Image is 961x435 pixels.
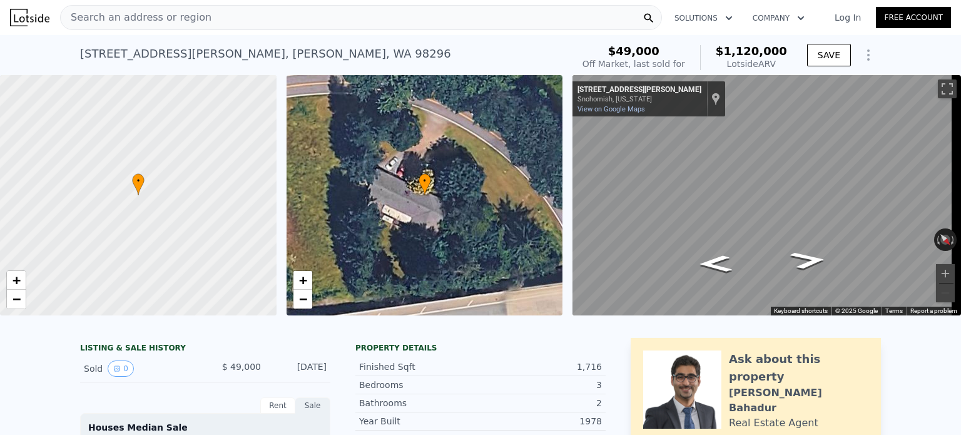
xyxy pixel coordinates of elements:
[10,9,49,26] img: Lotside
[576,299,617,315] a: Open this area in Google Maps (opens a new window)
[359,415,480,427] div: Year Built
[774,307,828,315] button: Keyboard shortcuts
[729,351,868,386] div: Ask about this property
[572,75,961,315] div: Street View
[582,58,685,70] div: Off Market, last sold for
[359,379,480,391] div: Bedrooms
[807,44,851,66] button: SAVE
[876,7,951,28] a: Free Account
[84,361,195,377] div: Sold
[359,397,480,409] div: Bathrooms
[80,343,330,356] div: LISTING & SALE HISTORY
[80,45,451,63] div: [STREET_ADDRESS][PERSON_NAME] , [PERSON_NAME] , WA 98296
[835,307,878,314] span: © 2025 Google
[820,11,876,24] a: Log In
[934,228,956,252] button: Reset the view
[729,416,818,431] div: Real Estate Agent
[716,44,787,58] span: $1,120,000
[856,43,881,68] button: Show Options
[132,173,145,195] div: •
[359,361,480,373] div: Finished Sqft
[934,228,941,251] button: Rotate counterclockwise
[576,299,617,315] img: Google
[729,386,868,416] div: [PERSON_NAME] Bahadur
[132,175,145,187] span: •
[480,397,602,409] div: 2
[13,272,21,288] span: +
[222,362,261,372] span: $ 49,000
[572,75,961,315] div: Map
[108,361,134,377] button: View historical data
[684,252,746,277] path: Go Southeast, Elliott Rd
[480,415,602,427] div: 1978
[608,44,659,58] span: $49,000
[295,397,330,414] div: Sale
[711,92,720,106] a: Show location on map
[938,79,957,98] button: Toggle fullscreen view
[419,173,431,195] div: •
[936,284,955,302] button: Zoom out
[774,247,842,274] path: Go Northwest, Elliott Rd
[716,58,787,70] div: Lotside ARV
[480,361,602,373] div: 1,716
[419,175,431,187] span: •
[61,10,211,25] span: Search an address or region
[260,397,295,414] div: Rent
[271,361,327,377] div: [DATE]
[950,228,957,251] button: Rotate clockwise
[480,379,602,391] div: 3
[13,291,21,307] span: −
[355,343,606,353] div: Property details
[577,85,701,95] div: [STREET_ADDRESS][PERSON_NAME]
[7,271,26,290] a: Zoom in
[577,105,645,113] a: View on Google Maps
[298,272,307,288] span: +
[298,291,307,307] span: −
[664,7,743,29] button: Solutions
[743,7,815,29] button: Company
[293,271,312,290] a: Zoom in
[293,290,312,309] a: Zoom out
[7,290,26,309] a: Zoom out
[910,307,957,314] a: Report a problem
[885,307,903,314] a: Terms (opens in new tab)
[936,264,955,283] button: Zoom in
[577,95,701,103] div: Snohomish, [US_STATE]
[88,421,322,434] div: Houses Median Sale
